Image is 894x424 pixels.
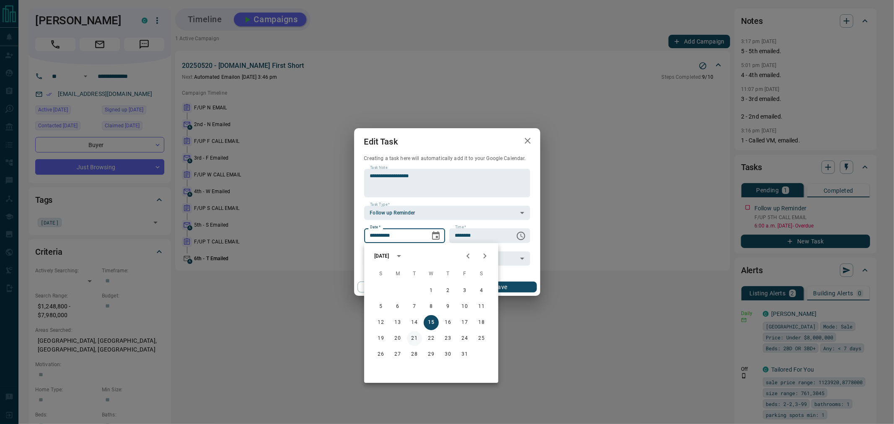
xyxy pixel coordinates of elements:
button: Cancel [358,282,429,292]
button: 24 [457,331,472,346]
span: Wednesday [424,266,439,282]
button: 18 [474,315,489,330]
button: 28 [407,347,422,362]
div: Follow up Reminder [364,206,530,220]
button: 4 [474,283,489,298]
button: Next month [477,248,493,264]
button: 9 [441,299,456,314]
button: Choose date, selected date is Oct 15, 2025 [428,228,444,244]
button: 21 [407,331,422,346]
button: Choose time, selected time is 6:00 AM [513,228,529,244]
button: 23 [441,331,456,346]
button: 1 [424,283,439,298]
button: 3 [457,283,472,298]
span: Friday [457,266,472,282]
button: calendar view is open, switch to year view [392,249,406,263]
label: Task Note [370,165,387,171]
label: Task Type [370,202,390,207]
button: Save [465,282,536,292]
span: Monday [390,266,405,282]
button: 31 [457,347,472,362]
span: Thursday [441,266,456,282]
button: 10 [457,299,472,314]
button: 22 [424,331,439,346]
button: 16 [441,315,456,330]
span: Saturday [474,266,489,282]
button: 15 [424,315,439,330]
button: 8 [424,299,439,314]
button: 11 [474,299,489,314]
button: 12 [373,315,389,330]
button: 19 [373,331,389,346]
button: 5 [373,299,389,314]
p: Creating a task here will automatically add it to your Google Calendar. [364,155,530,162]
button: 2 [441,283,456,298]
button: 13 [390,315,405,330]
button: Previous month [460,248,477,264]
button: 27 [390,347,405,362]
button: 25 [474,331,489,346]
button: 14 [407,315,422,330]
h2: Edit Task [354,128,408,155]
button: 6 [390,299,405,314]
label: Time [455,225,466,230]
button: 17 [457,315,472,330]
span: Tuesday [407,266,422,282]
span: Sunday [373,266,389,282]
div: [DATE] [374,252,389,260]
label: Date [370,225,381,230]
button: 30 [441,347,456,362]
button: 7 [407,299,422,314]
button: 29 [424,347,439,362]
button: 20 [390,331,405,346]
button: 26 [373,347,389,362]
